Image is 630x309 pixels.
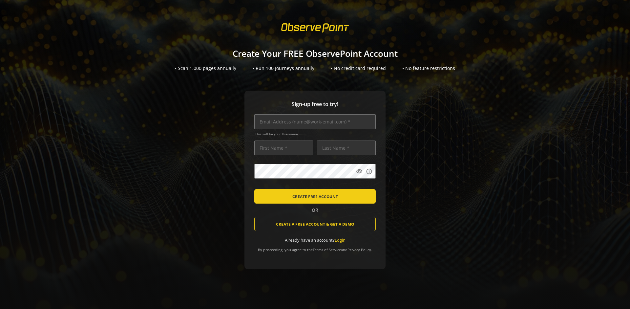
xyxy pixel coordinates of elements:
a: Privacy Policy [347,247,371,252]
input: First Name * [254,141,313,155]
div: • No credit card required [331,65,386,72]
input: Last Name * [317,141,376,155]
mat-icon: info [366,168,372,175]
mat-icon: visibility [356,168,363,175]
div: Already have an account? [254,237,376,243]
span: CREATE FREE ACCOUNT [292,190,338,202]
button: CREATE A FREE ACCOUNT & GET A DEMO [254,217,376,231]
a: Login [335,237,346,243]
div: By proceeding, you agree to the and . [254,243,376,252]
span: Sign-up free to try! [254,100,376,108]
div: • No feature restrictions [402,65,455,72]
span: CREATE A FREE ACCOUNT & GET A DEMO [276,218,354,230]
div: • Scan 1,000 pages annually [175,65,236,72]
input: Email Address (name@work-email.com) * [254,114,376,129]
span: OR [309,207,321,213]
button: CREATE FREE ACCOUNT [254,189,376,204]
div: • Run 100 Journeys annually [253,65,314,72]
a: Terms of Service [313,247,341,252]
span: This will be your Username [255,132,376,136]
